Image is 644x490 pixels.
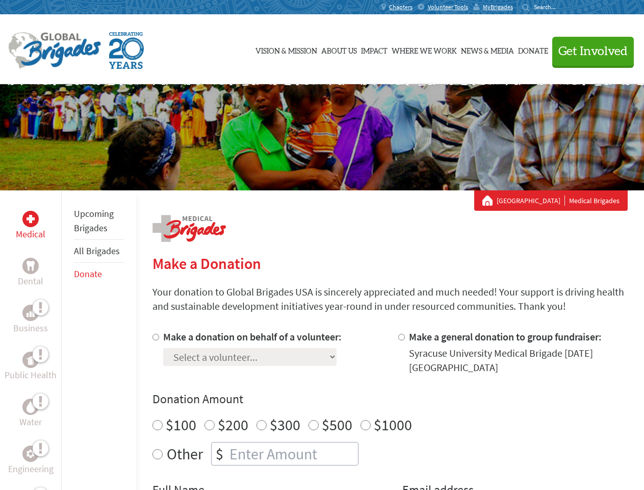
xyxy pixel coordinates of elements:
[13,321,48,335] p: Business
[18,274,43,288] p: Dental
[16,227,45,241] p: Medical
[27,355,35,365] img: Public Health
[27,450,35,458] img: Engineering
[27,261,35,271] img: Dental
[74,268,102,280] a: Donate
[152,254,628,273] h2: Make a Donation
[322,415,352,434] label: $500
[552,37,634,66] button: Get Involved
[5,352,57,382] a: Public HealthPublic Health
[152,215,226,242] img: logo-medical.png
[74,208,114,234] a: Upcoming Brigades
[482,195,620,206] div: Medical Brigades
[212,443,227,465] div: $
[163,330,342,343] label: Make a donation on behalf of a volunteer:
[19,399,42,429] a: WaterWater
[361,24,388,75] a: Impact
[483,3,513,11] span: MyBrigades
[22,352,39,368] div: Public Health
[22,258,39,274] div: Dental
[497,195,565,206] a: [GEOGRAPHIC_DATA]
[5,368,57,382] p: Public Health
[392,24,457,75] a: Where We Work
[518,24,548,75] a: Donate
[166,415,196,434] label: $100
[18,258,43,288] a: DentalDental
[409,330,602,343] label: Make a general donation to group fundraiser:
[534,3,563,11] input: Search...
[218,415,248,434] label: $200
[321,24,357,75] a: About Us
[22,446,39,462] div: Engineering
[409,346,628,375] div: Syracuse University Medical Brigade [DATE] [GEOGRAPHIC_DATA]
[389,3,413,11] span: Chapters
[227,443,358,465] input: Enter Amount
[558,45,628,58] span: Get Involved
[74,203,124,240] li: Upcoming Brigades
[27,309,35,317] img: Business
[16,211,45,241] a: MedicalMedical
[19,415,42,429] p: Water
[74,263,124,285] li: Donate
[13,305,48,335] a: BusinessBusiness
[109,32,144,69] img: Global Brigades Celebrating 20 Years
[8,462,54,476] p: Engineering
[428,3,468,11] span: Volunteer Tools
[152,391,628,407] h4: Donation Amount
[255,24,317,75] a: Vision & Mission
[22,211,39,227] div: Medical
[167,442,203,465] label: Other
[22,305,39,321] div: Business
[461,24,514,75] a: News & Media
[270,415,300,434] label: $300
[8,446,54,476] a: EngineeringEngineering
[74,245,120,257] a: All Brigades
[27,215,35,223] img: Medical
[74,240,124,263] li: All Brigades
[8,32,101,69] img: Global Brigades Logo
[374,415,412,434] label: $1000
[152,285,628,313] p: Your donation to Global Brigades USA is sincerely appreciated and much needed! Your support is dr...
[22,399,39,415] div: Water
[27,401,35,412] img: Water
